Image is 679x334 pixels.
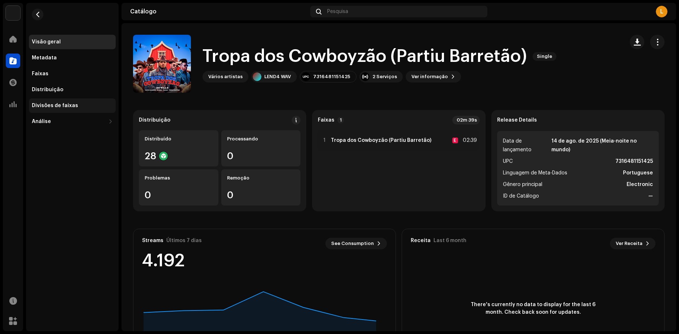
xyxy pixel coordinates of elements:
[533,52,556,61] span: Single
[503,169,567,177] span: Linguagem de Meta-Dados
[610,238,655,249] button: Ver Receita
[29,35,116,49] re-m-nav-item: Visão geral
[142,238,163,244] div: Streams
[627,180,653,189] strong: Electronic
[406,71,461,83] button: Ver informação
[503,137,550,154] span: Data de lançamento
[145,136,213,142] div: Distribuído
[411,69,448,84] span: Ver informação
[623,169,653,177] strong: Portuguese
[264,74,291,80] div: LEND4 WAV
[503,180,542,189] span: Gênero principal
[32,55,57,61] div: Metadata
[29,67,116,81] re-m-nav-item: Faixas
[615,157,653,166] strong: 7316481151425
[130,9,307,14] div: Catálogo
[331,138,431,143] strong: Tropa dos Cowboyzão (Partiu Barretão)
[372,74,397,80] div: 2 Serviços
[461,136,477,145] div: 02:39
[32,39,61,45] div: Visão geral
[29,83,116,97] re-m-nav-item: Distribuição
[452,116,480,124] div: 02m 39s
[318,117,334,123] strong: Faixas
[452,138,458,143] div: E
[145,175,213,181] div: Problemas
[411,238,431,244] div: Receita
[497,117,537,123] strong: Release Details
[616,236,642,251] span: Ver Receita
[325,238,387,249] button: See Consumption
[656,6,667,17] div: L
[503,157,513,166] span: UPC
[331,236,374,251] span: See Consumption
[227,175,295,181] div: Remoção
[337,117,344,123] p-badge: 1
[29,114,116,129] re-m-nav-dropdown: Análise
[227,136,295,142] div: Processando
[327,9,348,14] span: Pesquisa
[6,6,20,20] img: 1710b61e-6121-4e79-a126-bcb8d8a2a180
[29,51,116,65] re-m-nav-item: Metadata
[503,192,539,200] span: ID de Catálogo
[32,71,48,77] div: Faixas
[139,117,170,123] div: Distribuição
[29,98,116,113] re-m-nav-item: Divisões de faixas
[32,87,63,93] div: Distribuição
[208,74,243,80] div: Vários artistas
[32,119,51,124] div: Análise
[166,238,202,244] div: Últimos 7 dias
[32,103,78,109] div: Divisões de faixas
[313,74,350,80] div: 7316481151425
[434,238,466,244] div: Last 6 month
[551,137,653,154] strong: 14 de ago. de 2025 (Meia-noite no mundo)
[202,45,527,68] h1: Tropa dos Cowboyzão (Partiu Barretão)
[648,192,653,200] strong: —
[468,301,598,316] span: There's currently no data to display for the last 6 month. Check back soon for updates.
